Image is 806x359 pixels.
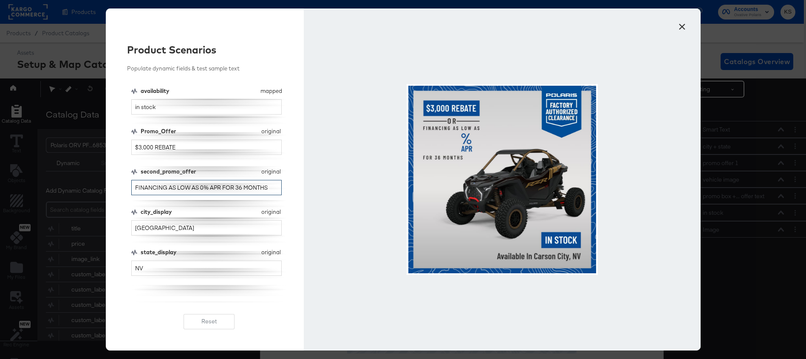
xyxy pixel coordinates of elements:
div: original [261,248,281,256]
input: No Value [131,99,282,115]
input: No Value [131,140,282,155]
button: × [675,17,690,32]
div: mapped [260,87,282,95]
div: state_display [141,248,257,256]
div: original [261,127,281,135]
div: Populate dynamic fields & test sample text [127,65,291,73]
input: No Value [131,180,282,196]
div: second_promo_offer [141,168,257,176]
button: Reset [184,314,235,329]
div: Product Scenarios [127,42,291,57]
div: original [261,208,281,216]
input: No Value [131,261,282,276]
div: availability [141,87,257,95]
input: No Value [131,220,282,236]
div: Promo_Offer [141,127,257,135]
div: original [261,168,281,176]
div: city_display [141,208,257,216]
